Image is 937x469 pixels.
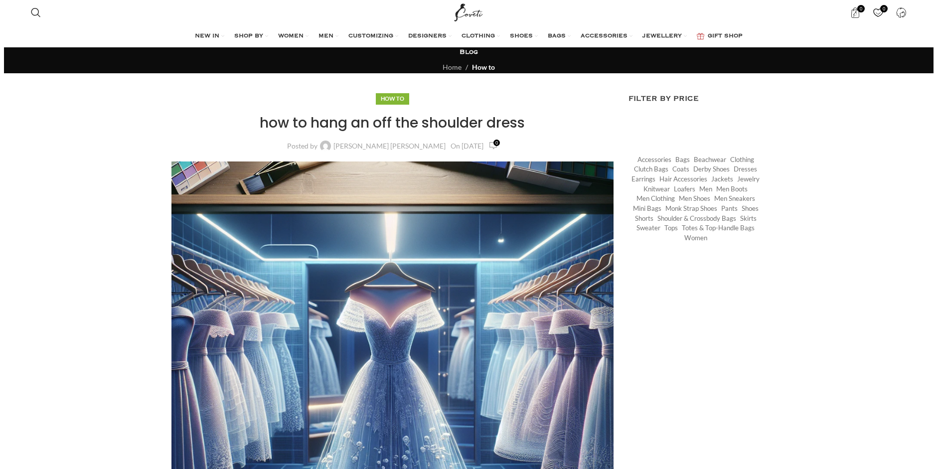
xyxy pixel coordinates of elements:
[721,204,738,213] a: Pants (1,286 items)
[510,26,538,46] a: SHOES
[857,5,865,12] span: 0
[408,26,452,46] a: DESIGNERS
[642,26,687,46] a: JEWELLERY
[278,26,309,46] a: WOMEN
[694,155,726,164] a: Beachwear (445 items)
[697,26,743,46] a: GIFT SHOP
[734,164,757,174] a: Dresses (9,392 items)
[333,143,446,150] a: [PERSON_NAME] [PERSON_NAME]
[581,26,632,46] a: ACCESSORIES
[730,155,754,164] a: Clothing (17,639 items)
[278,32,304,40] span: WOMEN
[693,164,730,174] a: Derby shoes (233 items)
[659,174,707,184] a: Hair Accessories (245 items)
[674,184,695,194] a: Loafers (193 items)
[510,32,533,40] span: SHOES
[631,174,655,184] a: Earrings (185 items)
[460,48,478,57] h3: Blog
[287,143,317,150] span: Posted by
[318,32,333,40] span: MEN
[443,63,462,71] a: Home
[451,142,483,150] time: On [DATE]
[714,194,755,203] a: Men Sneakers (154 items)
[740,214,757,223] a: Skirts (982 items)
[408,32,447,40] span: DESIGNERS
[880,5,888,12] span: 0
[548,26,571,46] a: BAGS
[234,32,263,40] span: SHOP BY
[684,233,707,243] a: Women (20,899 items)
[845,2,865,22] a: 0
[672,164,689,174] a: Coats (380 items)
[462,32,495,40] span: CLOTHING
[643,184,670,194] a: Knitwear (442 items)
[234,26,268,46] a: SHOP BY
[548,32,566,40] span: BAGS
[452,7,485,16] a: Site logo
[642,32,682,40] span: JEWELLERY
[195,32,219,40] span: NEW IN
[472,63,495,71] a: How to
[635,214,653,223] a: Shorts (291 items)
[171,113,614,133] h1: how to hang an off the shoulder dress
[381,95,404,102] a: How to
[742,204,759,213] a: Shoes (294 items)
[318,26,338,46] a: MEN
[868,2,888,22] div: My Wishlist
[348,26,398,46] a: CUSTOMIZING
[26,2,46,22] a: Search
[708,32,743,40] span: GIFT SHOP
[675,155,690,164] a: Bags (1,749 items)
[737,174,760,184] a: Jewelry (409 items)
[679,194,710,203] a: Men Shoes (1,372 items)
[716,184,748,194] a: Men Boots (296 items)
[581,32,627,40] span: ACCESSORIES
[682,223,755,233] a: Totes & Top-Handle Bags (361 items)
[637,155,671,164] a: Accessories (745 items)
[868,2,888,22] a: 0
[26,26,911,46] div: Main navigation
[462,26,500,46] a: CLOTHING
[628,93,766,104] h3: Filter by price
[320,141,331,152] img: author-avatar
[636,194,675,203] a: Men Clothing (418 items)
[699,184,712,194] a: Men (1,906 items)
[493,140,500,146] span: 0
[633,204,661,213] a: Mini Bags (369 items)
[636,223,660,233] a: Sweater (220 items)
[664,223,678,233] a: Tops (2,780 items)
[697,33,704,39] img: GiftBag
[488,140,497,152] a: 0
[711,174,733,184] a: Jackets (1,120 items)
[665,204,717,213] a: Monk strap shoes (262 items)
[634,164,668,174] a: Clutch Bags (155 items)
[348,32,393,40] span: CUSTOMIZING
[657,214,736,223] a: Shoulder & Crossbody Bags (675 items)
[195,26,224,46] a: NEW IN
